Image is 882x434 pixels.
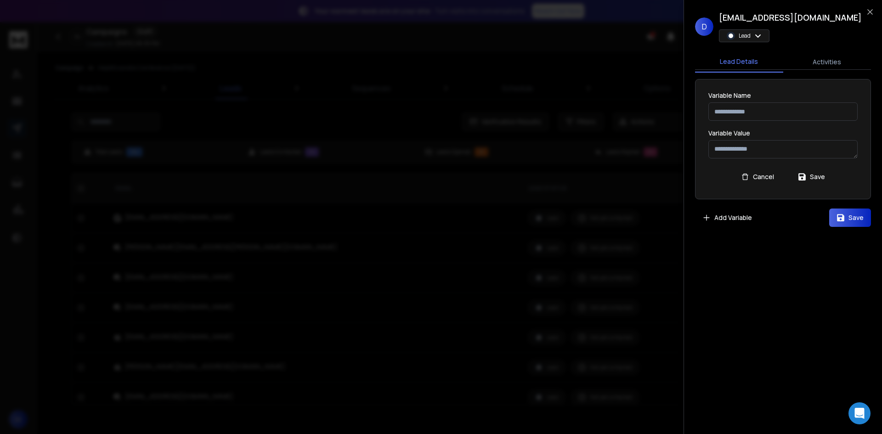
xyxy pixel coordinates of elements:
[708,92,858,99] label: Variable Name
[708,130,858,136] label: Variable Value
[739,32,751,39] p: Lead
[695,209,759,227] button: Add Variable
[791,168,832,186] button: Save
[783,52,871,72] button: Activities
[719,11,862,24] h1: [EMAIL_ADDRESS][DOMAIN_NAME]
[848,402,871,424] div: Open Intercom Messenger
[734,168,781,186] button: Cancel
[829,209,871,227] button: Save
[695,51,783,73] button: Lead Details
[695,17,713,36] span: D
